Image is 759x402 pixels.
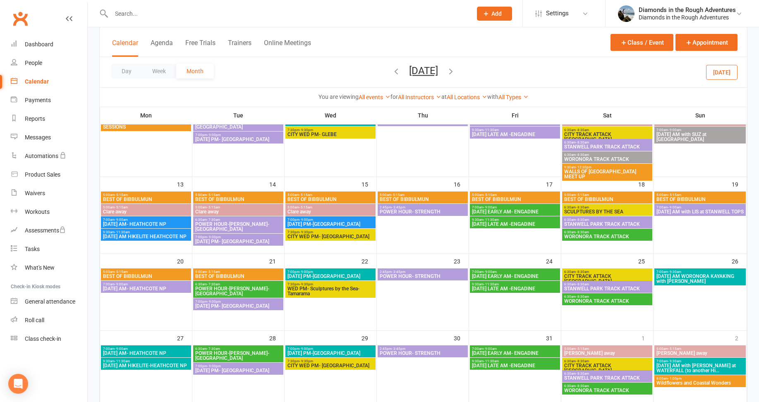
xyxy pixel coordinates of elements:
[484,128,499,132] span: - 11:30am
[564,197,651,202] span: BEST OF BIBBULMUN
[576,282,589,286] span: - 8:30am
[735,331,747,345] div: 2
[472,197,558,202] span: BEST OF BIBBULMUN
[576,141,589,144] span: - 8:30am
[25,60,42,66] div: People
[176,64,214,79] button: Month
[25,41,53,48] div: Dashboard
[379,274,466,279] span: POWER HOUR- STRENGTH
[484,193,497,197] span: - 5:15am
[564,299,651,304] span: WORONORA TRACK ATTACK
[564,282,651,286] span: 6:30am
[207,270,220,274] span: - 5:15am
[362,177,376,191] div: 15
[8,374,28,394] div: Open Intercom Messenger
[228,39,251,57] button: Trainers
[287,230,374,234] span: 7:30pm
[564,193,651,197] span: 5:00am
[207,300,221,304] span: - 9:00pm
[564,234,651,239] span: WORONORA TRACK ATTACK
[564,274,651,284] span: CITY TRACK ATTACK [GEOGRAPHIC_DATA]
[11,330,87,348] a: Class kiosk mode
[564,363,651,373] span: CITY TRACK ATTACK [GEOGRAPHIC_DATA]
[103,274,189,279] span: BEST OF BIBBULMUN
[656,197,744,202] span: BEST OF BIBBULMUN
[195,197,282,202] span: BEST OF BIBBULMUN
[11,35,87,54] a: Dashboard
[177,331,192,345] div: 27
[287,363,374,368] span: CITY WED PM- [GEOGRAPHIC_DATA]
[287,128,374,132] span: 7:30pm
[207,347,220,351] span: - 7:30am
[362,331,376,345] div: 29
[656,206,744,209] span: 7:00am
[668,206,681,209] span: - 9:00am
[115,359,130,363] span: - 11:30am
[472,132,558,137] span: [DATE] LATE AM -ENGADINE
[656,380,744,385] span: Wildflowers and Coastal Wonders
[642,331,653,345] div: 1
[11,184,87,203] a: Waivers
[656,209,744,214] span: [DATE] AM with LIS at STANWELL TOPS
[195,351,282,361] span: POWER HOUR-[PERSON_NAME]- [GEOGRAPHIC_DATA]
[195,286,282,296] span: POWER HOUR-[PERSON_NAME]- [GEOGRAPHIC_DATA]
[656,128,744,132] span: 7:00am
[299,193,312,197] span: - 5:15am
[472,206,558,209] span: 7:00am
[564,128,651,132] span: 6:30am
[392,270,405,274] span: - 3:45pm
[454,177,469,191] div: 16
[103,286,189,291] span: [DATE] AM- HEATHCOTE NP
[25,78,49,85] div: Calendar
[654,107,747,124] th: Sun
[299,359,313,363] span: - 9:30pm
[441,93,447,100] strong: at
[25,335,61,342] div: Class check-in
[498,94,529,100] a: All Types
[491,10,502,17] span: Add
[269,254,284,268] div: 21
[318,93,359,100] strong: You are viewing
[618,5,634,22] img: thumb_image1543975352.png
[564,384,651,388] span: 6:30am
[207,193,220,197] span: - 5:15am
[576,193,589,197] span: - 5:15am
[207,218,220,222] span: - 7:30am
[103,193,189,197] span: 5:00am
[484,359,499,363] span: - 11:30am
[299,128,313,132] span: - 9:30pm
[576,384,589,388] span: - 8:30am
[25,115,45,122] div: Reports
[11,292,87,311] a: General attendance kiosk mode
[11,240,87,258] a: Tasks
[269,177,284,191] div: 14
[576,230,589,234] span: - 8:30am
[25,208,50,215] div: Workouts
[668,359,681,363] span: - 9:30am
[668,347,681,351] span: - 5:15am
[469,107,561,124] th: Fri
[391,193,405,197] span: - 5:15am
[656,359,744,363] span: 7:00am
[115,270,128,274] span: - 5:15am
[379,120,466,124] span: POWER HOUR- STRENGTH
[564,359,651,363] span: 6:30am
[11,72,87,91] a: Calendar
[103,282,189,286] span: 7:00am
[472,286,558,291] span: [DATE] LATE AM -ENGADINE
[472,274,558,279] span: [DATE] EARLY AM- ENGADINE
[656,351,744,356] span: [PERSON_NAME] away
[11,128,87,147] a: Messages
[287,193,374,197] span: 5:00am
[639,14,736,21] div: Diamonds in the Rough Adventures
[564,388,651,393] span: WORONORA TRACK ATTACK
[25,227,66,234] div: Assessments
[299,230,313,234] span: - 9:30pm
[103,234,189,239] span: [DATE] AM HIKELITE HEATHCOTE NP
[675,34,737,51] button: Appointment
[576,270,589,274] span: - 8:30am
[195,222,282,232] span: POWER HOUR-[PERSON_NAME]- [GEOGRAPHIC_DATA]
[487,93,498,100] strong: with
[392,206,405,209] span: - 3:45pm
[379,206,466,209] span: 2:45pm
